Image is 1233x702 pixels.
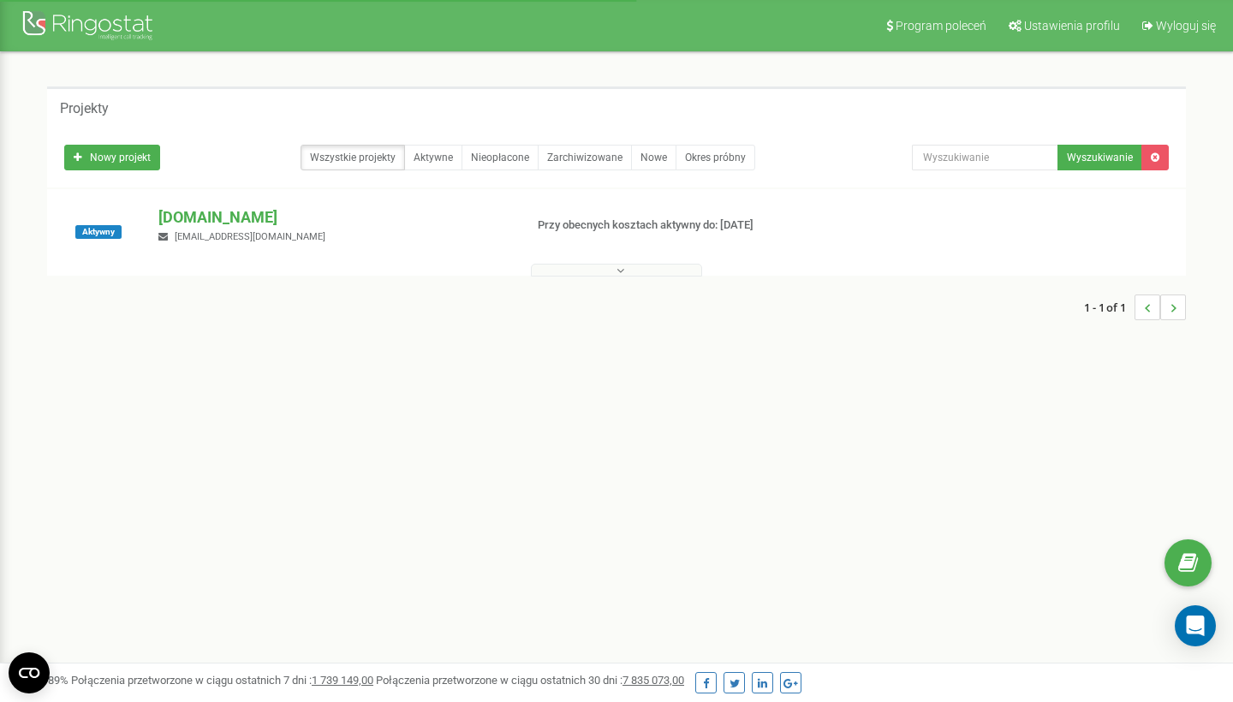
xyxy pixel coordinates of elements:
[912,145,1058,170] input: Wyszukiwanie
[631,145,676,170] a: Nowe
[158,206,509,229] p: [DOMAIN_NAME]
[301,145,405,170] a: Wszystkie projekty
[1084,294,1135,320] span: 1 - 1 of 1
[312,674,373,687] u: 1 739 149,00
[622,674,684,687] u: 7 835 073,00
[1024,19,1120,33] span: Ustawienia profilu
[64,145,160,170] a: Nowy projekt
[75,225,122,239] span: Aktywny
[404,145,462,170] a: Aktywne
[1175,605,1216,646] div: Open Intercom Messenger
[896,19,986,33] span: Program poleceń
[1057,145,1142,170] button: Wyszukiwanie
[538,145,632,170] a: Zarchiwizowane
[60,101,109,116] h5: Projekty
[462,145,539,170] a: Nieopłacone
[9,652,50,693] button: Open CMP widget
[376,674,684,687] span: Połączenia przetworzone w ciągu ostatnich 30 dni :
[71,674,373,687] span: Połączenia przetworzone w ciągu ostatnich 7 dni :
[538,217,795,234] p: Przy obecnych kosztach aktywny do: [DATE]
[1156,19,1216,33] span: Wyloguj się
[676,145,755,170] a: Okres próbny
[175,231,325,242] span: [EMAIL_ADDRESS][DOMAIN_NAME]
[1084,277,1186,337] nav: ...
